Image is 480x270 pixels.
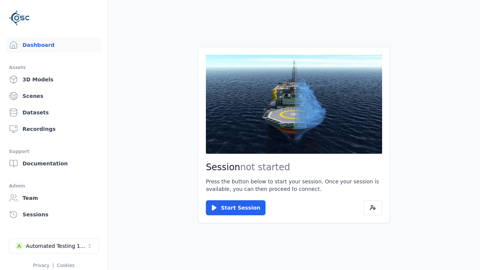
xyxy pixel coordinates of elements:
a: 3D Models [6,72,102,87]
h2: Session [206,161,382,173]
p: Press the button below to start your session. Once your session is available, you can then procee... [206,178,382,193]
a: Documentation [6,156,102,171]
a: Privacy [33,263,49,268]
div: A [15,242,23,250]
button: Select a workspace [9,238,99,253]
span: | [52,263,54,268]
a: Scenes [6,88,102,103]
a: Recordings [6,121,102,136]
button: Start Session [206,200,265,215]
a: Sessions [6,207,102,222]
div: Assets [9,63,99,72]
div: Automated Testing 1 - Playwright [26,242,87,250]
img: Logo [9,7,30,28]
div: Admin [9,181,99,190]
span: not started [240,162,290,172]
a: Cookies [57,263,75,268]
a: Dashboard [6,37,102,52]
a: Team [6,190,102,205]
a: Datasets [6,105,102,120]
div: Support [9,147,99,156]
